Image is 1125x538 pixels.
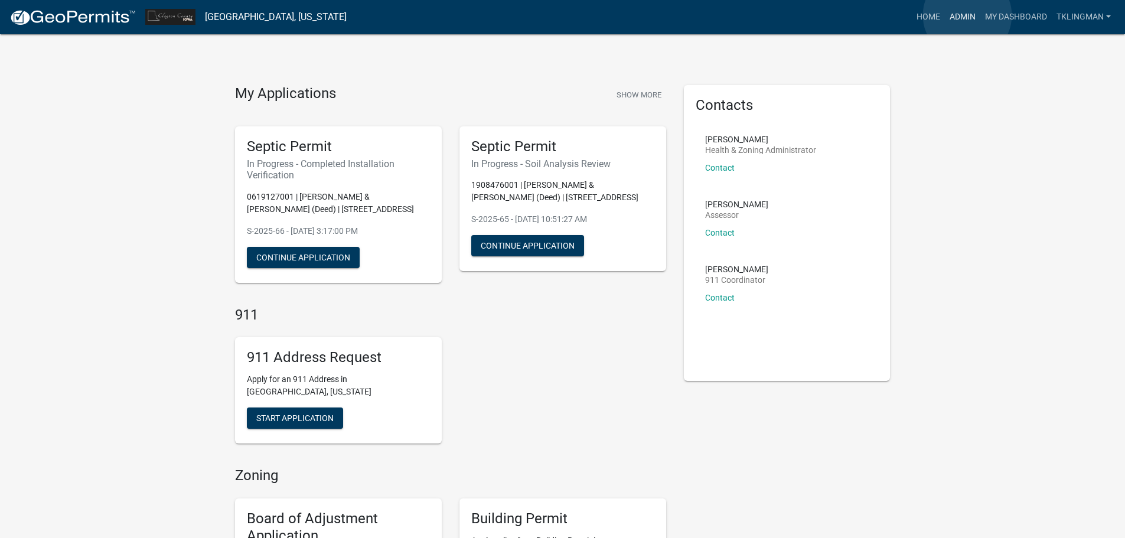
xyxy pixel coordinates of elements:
p: [PERSON_NAME] [705,135,816,144]
h5: Building Permit [471,510,654,527]
p: [PERSON_NAME] [705,200,768,208]
h4: My Applications [235,85,336,103]
p: S-2025-66 - [DATE] 3:17:00 PM [247,225,430,237]
p: Apply for an 911 Address in [GEOGRAPHIC_DATA], [US_STATE] [247,373,430,398]
h6: In Progress - Completed Installation Verification [247,158,430,181]
h4: Zoning [235,467,666,484]
a: Contact [705,228,735,237]
button: Continue Application [247,247,360,268]
p: 0619127001 | [PERSON_NAME] & [PERSON_NAME] (Deed) | [STREET_ADDRESS] [247,191,430,216]
span: Start Application [256,413,334,423]
h4: 911 [235,307,666,324]
a: Admin [945,6,980,28]
h5: Septic Permit [247,138,430,155]
p: [PERSON_NAME] [705,265,768,273]
p: Health & Zoning Administrator [705,146,816,154]
button: Start Application [247,407,343,429]
a: tklingman [1052,6,1116,28]
h5: Septic Permit [471,138,654,155]
img: Clayton County, Iowa [145,9,195,25]
button: Continue Application [471,235,584,256]
h6: In Progress - Soil Analysis Review [471,158,654,169]
a: My Dashboard [980,6,1052,28]
h5: 911 Address Request [247,349,430,366]
p: S-2025-65 - [DATE] 10:51:27 AM [471,213,654,226]
a: Contact [705,163,735,172]
p: 911 Coordinator [705,276,768,284]
a: [GEOGRAPHIC_DATA], [US_STATE] [205,7,347,27]
button: Show More [612,85,666,105]
a: Home [912,6,945,28]
h5: Contacts [696,97,879,114]
a: Contact [705,293,735,302]
p: Assessor [705,211,768,219]
p: 1908476001 | [PERSON_NAME] & [PERSON_NAME] (Deed) | [STREET_ADDRESS] [471,179,654,204]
